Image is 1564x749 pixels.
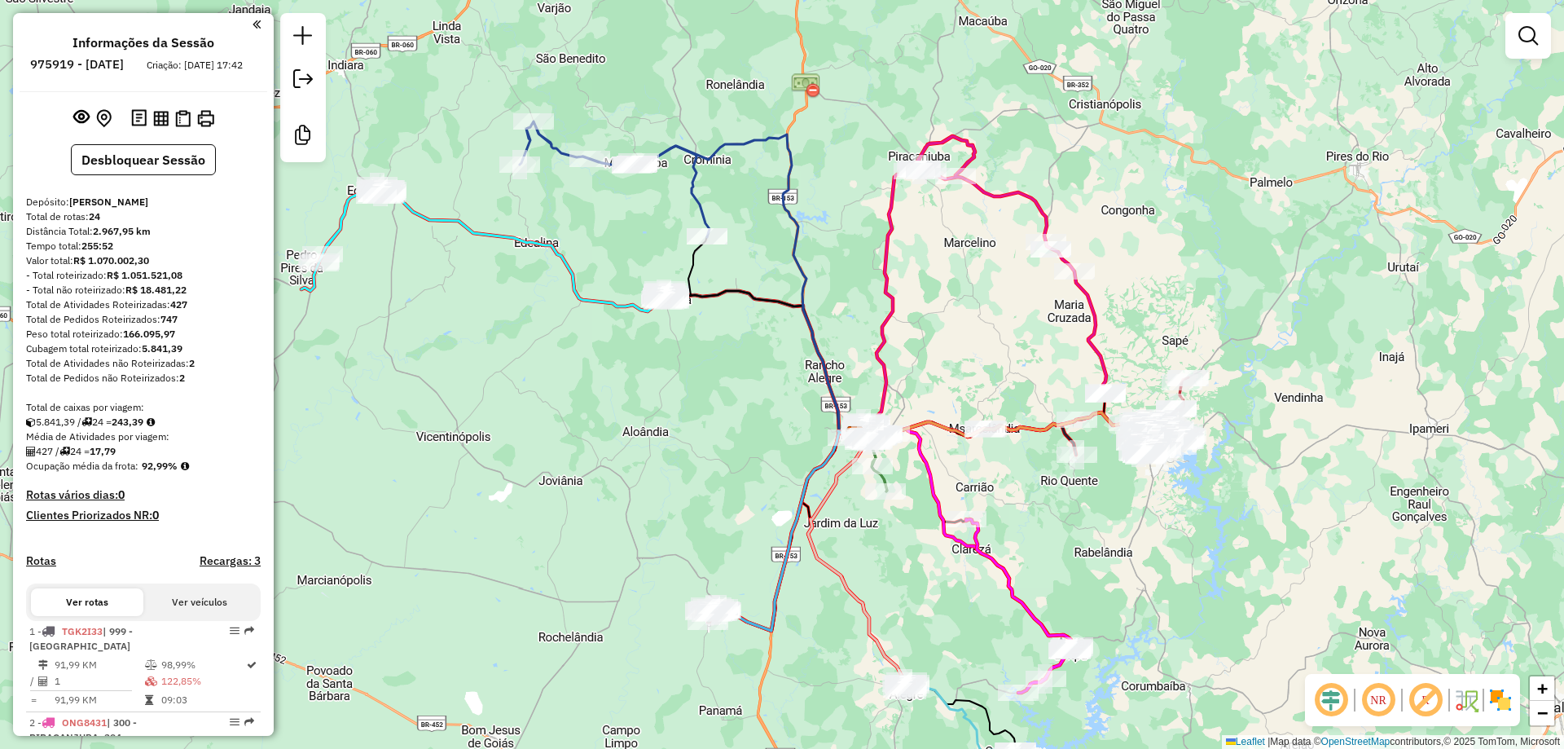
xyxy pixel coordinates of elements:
[179,372,185,384] strong: 2
[26,371,261,386] div: Total de Pedidos não Roteirizados:
[230,626,239,636] em: Opções
[244,717,254,727] em: Rota exportada
[143,588,256,616] button: Ver veículos
[150,107,172,129] button: Visualizar relatório de Roteirização
[81,240,113,252] strong: 255:52
[200,554,261,568] h4: Recargas: 3
[89,210,100,222] strong: 24
[170,298,187,311] strong: 427
[26,239,261,253] div: Tempo total:
[189,357,195,369] strong: 2
[845,425,866,447] img: Pereira
[142,342,182,355] strong: 5.841,39
[287,119,319,156] a: Criar modelo
[118,487,125,502] strong: 0
[697,599,738,615] div: Atividade não roteirizada - NUNES SUPERMERCADO
[172,107,194,130] button: Visualizar Romaneio
[26,488,261,502] h4: Rotas vários dias:
[1537,678,1548,698] span: +
[38,660,48,670] i: Distância Total
[1453,687,1479,713] img: Fluxo de ruas
[230,717,239,727] em: Opções
[26,509,261,522] h4: Clientes Priorizados NR:
[152,508,159,522] strong: 0
[26,415,261,430] div: 5.841,39 / 24 =
[26,195,261,209] div: Depósito:
[93,106,115,131] button: Centralizar mapa no depósito ou ponto de apoio
[26,460,138,472] span: Ocupação média da frota:
[93,225,151,237] strong: 2.967,95 km
[194,107,217,130] button: Imprimir Rotas
[26,417,36,427] i: Cubagem total roteirizado
[1222,735,1564,749] div: Map data © contributors,© 2025 TomTom, Microsoft
[145,695,153,705] i: Tempo total em rota
[26,224,261,239] div: Distância Total:
[125,284,187,296] strong: R$ 18.481,22
[29,692,37,708] td: =
[73,254,149,267] strong: R$ 1.070.002,30
[30,57,124,72] h6: 975919 - [DATE]
[26,327,261,341] div: Peso total roteirizado:
[71,144,216,175] button: Desbloquear Sessão
[287,63,319,99] a: Exportar sessão
[828,430,868,446] div: Atividade não roteirizada - EMPORIO JL
[31,588,143,616] button: Ver rotas
[1530,701,1554,725] a: Zoom out
[1487,687,1513,713] img: Exibir/Ocultar setores
[54,657,144,673] td: 91,99 KM
[128,106,150,131] button: Logs desbloquear sessão
[69,196,148,208] strong: [PERSON_NAME]
[112,416,143,428] strong: 243,39
[287,20,319,56] a: Nova sessão e pesquisa
[791,71,820,100] img: Piracanjuba/Prof. Jamil
[54,692,144,708] td: 91,99 KM
[145,660,157,670] i: % de utilização do peso
[59,447,70,456] i: Total de rotas
[26,312,261,327] div: Total de Pedidos Roteirizados:
[26,444,261,459] div: 427 / 24 =
[160,692,245,708] td: 09:03
[1530,676,1554,701] a: Zoom in
[123,328,175,340] strong: 166.095,97
[26,430,261,444] div: Média de Atividades por viagem:
[29,625,133,652] span: | 999 - [GEOGRAPHIC_DATA]
[26,554,56,568] a: Rotas
[29,673,37,690] td: /
[26,400,261,415] div: Total de caixas por viagem:
[1359,681,1398,720] span: Ocultar NR
[142,460,178,472] strong: 92,99%
[26,209,261,224] div: Total de rotas:
[72,35,214,51] h4: Informações da Sessão
[26,297,261,312] div: Total de Atividades Roteirizadas:
[26,283,261,297] div: - Total não roteirizado:
[107,269,182,281] strong: R$ 1.051.521,08
[62,625,103,637] span: TGK2I33
[140,58,249,73] div: Criação: [DATE] 17:42
[90,445,116,457] strong: 17,79
[1226,736,1265,747] a: Leaflet
[147,417,155,427] i: Meta Caixas/viagem: 1,00 Diferença: 242,39
[181,461,189,471] em: Média calculada utilizando a maior ocupação (%Peso ou %Cubagem) de cada rota da sessão. Rotas cro...
[62,716,107,729] span: ONG8431
[26,356,261,371] div: Total de Atividades não Roteirizadas:
[26,447,36,456] i: Total de Atividades
[160,657,245,673] td: 98,99%
[1321,736,1390,747] a: OpenStreetMap
[1537,703,1548,723] span: −
[160,313,178,325] strong: 747
[54,673,144,690] td: 1
[253,15,261,33] a: Clique aqui para minimizar o painel
[38,676,48,686] i: Total de Atividades
[1406,681,1445,720] span: Exibir rótulo
[160,673,245,690] td: 122,85%
[70,105,93,131] button: Exibir sessão original
[81,417,92,427] i: Total de rotas
[145,676,157,686] i: % de utilização da cubagem
[26,253,261,268] div: Valor total:
[29,625,133,652] span: 1 -
[26,341,261,356] div: Cubagem total roteirizado:
[244,626,254,636] em: Rota exportada
[1311,681,1351,720] span: Ocultar deslocamento
[1512,20,1544,52] a: Exibir filtros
